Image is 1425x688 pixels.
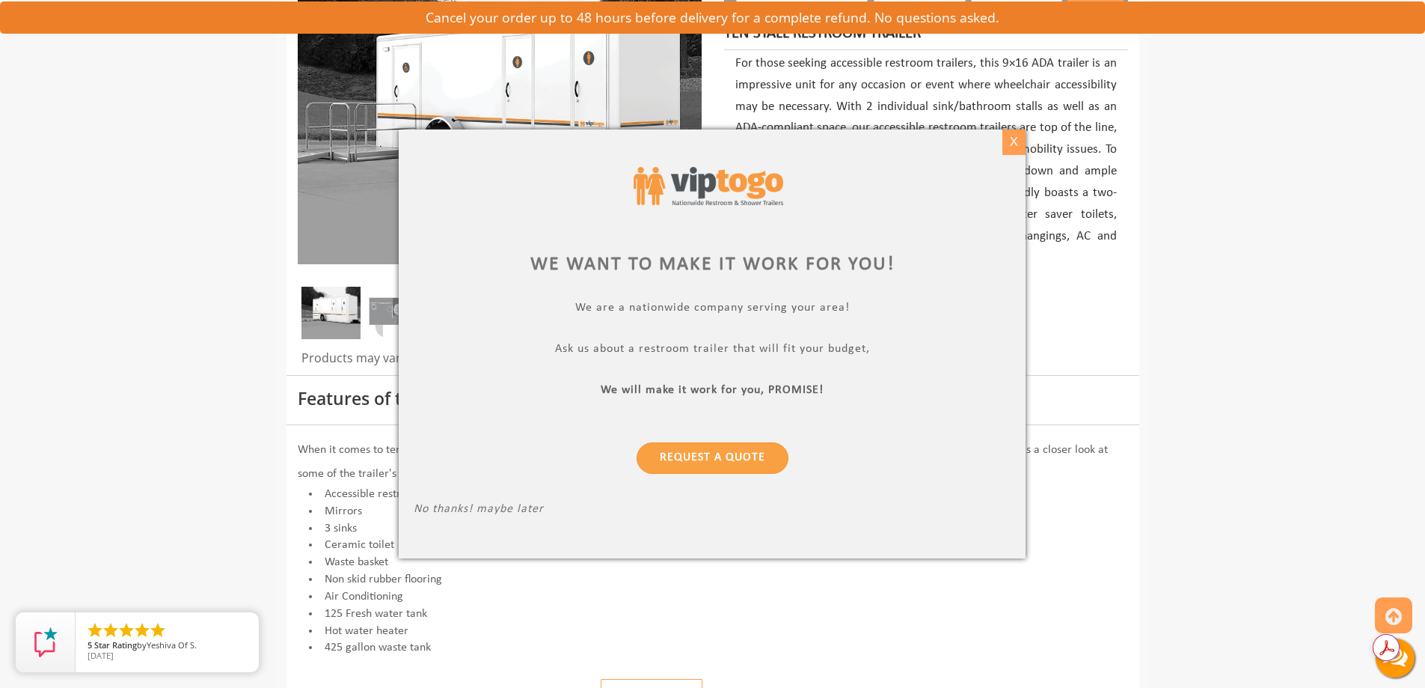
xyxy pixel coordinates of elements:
[31,627,61,657] img: Review Rating
[414,342,1011,359] p: Ask us about a restroom trailer that will fit your budget,
[634,167,783,205] img: viptogo logo
[88,650,114,661] span: [DATE]
[147,639,197,651] span: Yeshiva Of S.
[414,502,1011,520] p: No thanks! maybe later
[414,251,1011,278] div: We want to make it work for you!
[1002,130,1026,155] div: X
[133,621,151,639] li: 
[414,301,1011,318] p: We are a nationwide company serving your area!
[94,639,137,651] span: Star Rating
[102,621,120,639] li: 
[86,621,104,639] li: 
[149,621,167,639] li: 
[637,442,788,474] a: Request a Quote
[88,641,247,651] span: by
[88,639,92,651] span: 5
[117,621,135,639] li: 
[601,384,824,396] b: We will make it work for you, PROMISE!
[1365,628,1425,688] button: Live Chat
